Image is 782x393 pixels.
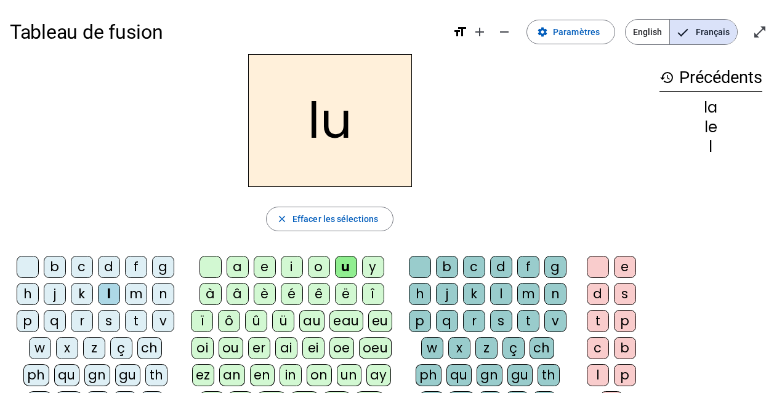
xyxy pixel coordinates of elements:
div: z [475,337,498,359]
h3: Précédents [659,64,762,92]
div: v [152,310,174,332]
div: r [71,310,93,332]
button: Paramètres [526,20,615,44]
button: Diminuer la taille de la police [492,20,517,44]
mat-icon: close [276,213,288,224]
span: English [626,20,669,44]
div: gn [477,364,502,386]
div: x [448,337,470,359]
div: ou [219,337,243,359]
div: d [98,256,120,278]
div: f [517,256,539,278]
div: ü [272,310,294,332]
div: ei [302,337,324,359]
div: c [587,337,609,359]
div: l [98,283,120,305]
div: s [98,310,120,332]
mat-button-toggle-group: Language selection [625,19,738,45]
mat-icon: open_in_full [752,25,767,39]
div: ç [502,337,525,359]
div: d [587,283,609,305]
div: ai [275,337,297,359]
div: qu [54,364,79,386]
div: oi [191,337,214,359]
div: p [614,364,636,386]
div: qu [446,364,472,386]
div: gu [507,364,533,386]
div: l [490,283,512,305]
div: ph [416,364,441,386]
div: î [362,283,384,305]
div: i [281,256,303,278]
div: s [490,310,512,332]
div: ch [137,337,162,359]
mat-icon: format_size [453,25,467,39]
div: j [44,283,66,305]
div: û [245,310,267,332]
span: Paramètres [553,25,600,39]
div: b [44,256,66,278]
div: f [125,256,147,278]
div: s [614,283,636,305]
div: z [83,337,105,359]
div: un [337,364,361,386]
div: p [614,310,636,332]
div: é [281,283,303,305]
div: h [409,283,431,305]
button: Augmenter la taille de la police [467,20,492,44]
div: gn [84,364,110,386]
div: p [409,310,431,332]
div: ç [110,337,132,359]
h2: lu [248,54,412,187]
div: è [254,283,276,305]
div: in [280,364,302,386]
div: x [56,337,78,359]
div: t [517,310,539,332]
div: d [490,256,512,278]
div: eau [329,310,363,332]
div: k [71,283,93,305]
div: ë [335,283,357,305]
div: q [44,310,66,332]
div: r [463,310,485,332]
div: en [250,364,275,386]
div: gu [115,364,140,386]
div: er [248,337,270,359]
div: b [614,337,636,359]
div: a [227,256,249,278]
div: ï [191,310,213,332]
div: k [463,283,485,305]
div: à [200,283,222,305]
div: on [307,364,332,386]
div: m [517,283,539,305]
div: th [145,364,167,386]
h1: Tableau de fusion [10,12,443,52]
div: b [436,256,458,278]
div: oe [329,337,354,359]
button: Entrer en plein écran [748,20,772,44]
mat-icon: settings [537,26,548,38]
div: ô [218,310,240,332]
div: ch [530,337,554,359]
div: m [125,283,147,305]
div: le [659,120,762,135]
mat-icon: remove [497,25,512,39]
div: n [544,283,566,305]
div: th [538,364,560,386]
div: v [544,310,566,332]
span: Français [670,20,737,44]
div: e [614,256,636,278]
button: Effacer les sélections [266,207,393,231]
div: l [659,140,762,154]
div: c [71,256,93,278]
div: n [152,283,174,305]
div: an [219,364,245,386]
div: t [125,310,147,332]
div: eu [368,310,392,332]
div: oeu [359,337,392,359]
div: c [463,256,485,278]
div: g [152,256,174,278]
div: ay [366,364,391,386]
div: ez [192,364,214,386]
mat-icon: history [659,70,674,85]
